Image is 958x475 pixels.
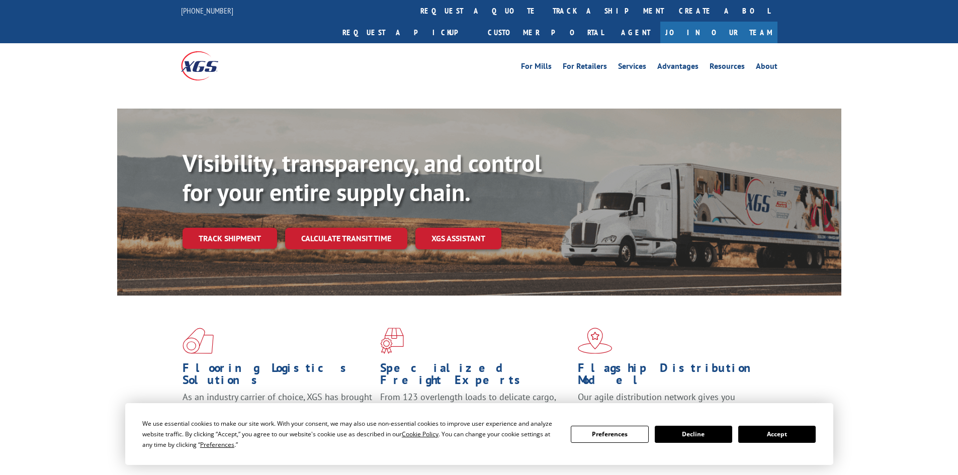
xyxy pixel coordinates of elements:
b: Visibility, transparency, and control for your entire supply chain. [183,147,542,208]
button: Decline [655,426,732,443]
h1: Flooring Logistics Solutions [183,362,373,391]
a: Agent [611,22,660,43]
button: Preferences [571,426,648,443]
a: Advantages [657,62,699,73]
img: xgs-icon-flagship-distribution-model-red [578,328,613,354]
a: Resources [710,62,745,73]
h1: Specialized Freight Experts [380,362,570,391]
a: XGS ASSISTANT [415,228,501,249]
a: Customer Portal [480,22,611,43]
span: As an industry carrier of choice, XGS has brought innovation and dedication to flooring logistics... [183,391,372,427]
p: From 123 overlength loads to delicate cargo, our experienced staff knows the best way to move you... [380,391,570,436]
img: xgs-icon-focused-on-flooring-red [380,328,404,354]
a: [PHONE_NUMBER] [181,6,233,16]
div: We use essential cookies to make our site work. With your consent, we may also use non-essential ... [142,418,559,450]
img: xgs-icon-total-supply-chain-intelligence-red [183,328,214,354]
a: Services [618,62,646,73]
a: Track shipment [183,228,277,249]
a: For Mills [521,62,552,73]
a: Request a pickup [335,22,480,43]
a: Join Our Team [660,22,777,43]
a: About [756,62,777,73]
span: Preferences [200,440,234,449]
h1: Flagship Distribution Model [578,362,768,391]
button: Accept [738,426,816,443]
a: Calculate transit time [285,228,407,249]
span: Our agile distribution network gives you nationwide inventory management on demand. [578,391,763,415]
div: Cookie Consent Prompt [125,403,833,465]
span: Cookie Policy [402,430,439,438]
a: For Retailers [563,62,607,73]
